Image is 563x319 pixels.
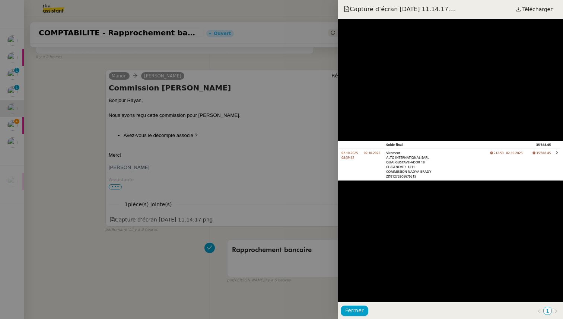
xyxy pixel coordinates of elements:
span: Capture d’écran [DATE] 11.14.17.... [344,5,456,13]
a: Télécharger [511,4,557,15]
button: Fermer [341,306,368,316]
span: Télécharger [522,4,553,14]
a: 1 [544,307,551,315]
button: Page suivante [552,307,560,315]
button: Page précédente [535,307,543,315]
li: 1 [543,307,552,315]
span: Fermer [345,306,363,315]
